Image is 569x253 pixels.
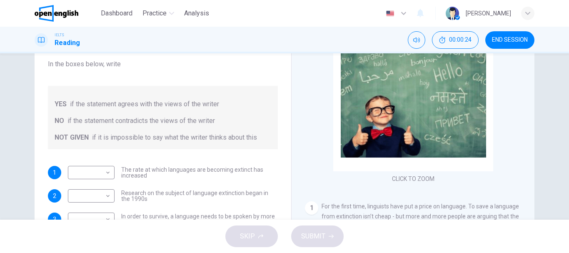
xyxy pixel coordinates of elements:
span: YES [55,99,67,109]
div: Hide [432,31,479,49]
span: IELTS [55,32,64,38]
img: Profile picture [446,7,459,20]
a: OpenEnglish logo [35,5,97,22]
span: 00:00:24 [449,37,472,43]
span: if the statement agrees with the views of the writer [70,99,219,109]
span: NO [55,116,64,126]
span: 2 [53,193,56,199]
span: Research on the subject of language extinction began in the 1990s [121,190,278,202]
span: 1 [53,170,56,175]
img: en [385,10,395,17]
button: Practice [139,6,177,21]
span: if the statement contradicts the views of the writer [67,116,215,126]
span: END SESSION [492,37,528,43]
div: [PERSON_NAME] [466,8,511,18]
h1: Reading [55,38,80,48]
button: Dashboard [97,6,136,21]
span: NOT GIVEN [55,133,89,143]
button: Analysis [181,6,212,21]
span: The rate at which languages are becoming extinct has increased [121,167,278,178]
img: OpenEnglish logo [35,5,78,22]
button: 00:00:24 [432,31,479,49]
div: Mute [408,31,425,49]
div: 1 [305,201,318,215]
span: Analysis [184,8,209,18]
span: Dashboard [101,8,132,18]
span: if it is impossible to say what the writer thinks about this [92,133,257,143]
button: END SESSION [485,31,534,49]
span: In order to survive, a language needs to be spoken by more than 100 people [121,213,278,225]
span: For the first time, linguists have put a price on language. To save a language from extinction is... [305,203,519,230]
span: Practice [142,8,167,18]
span: 3 [53,216,56,222]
